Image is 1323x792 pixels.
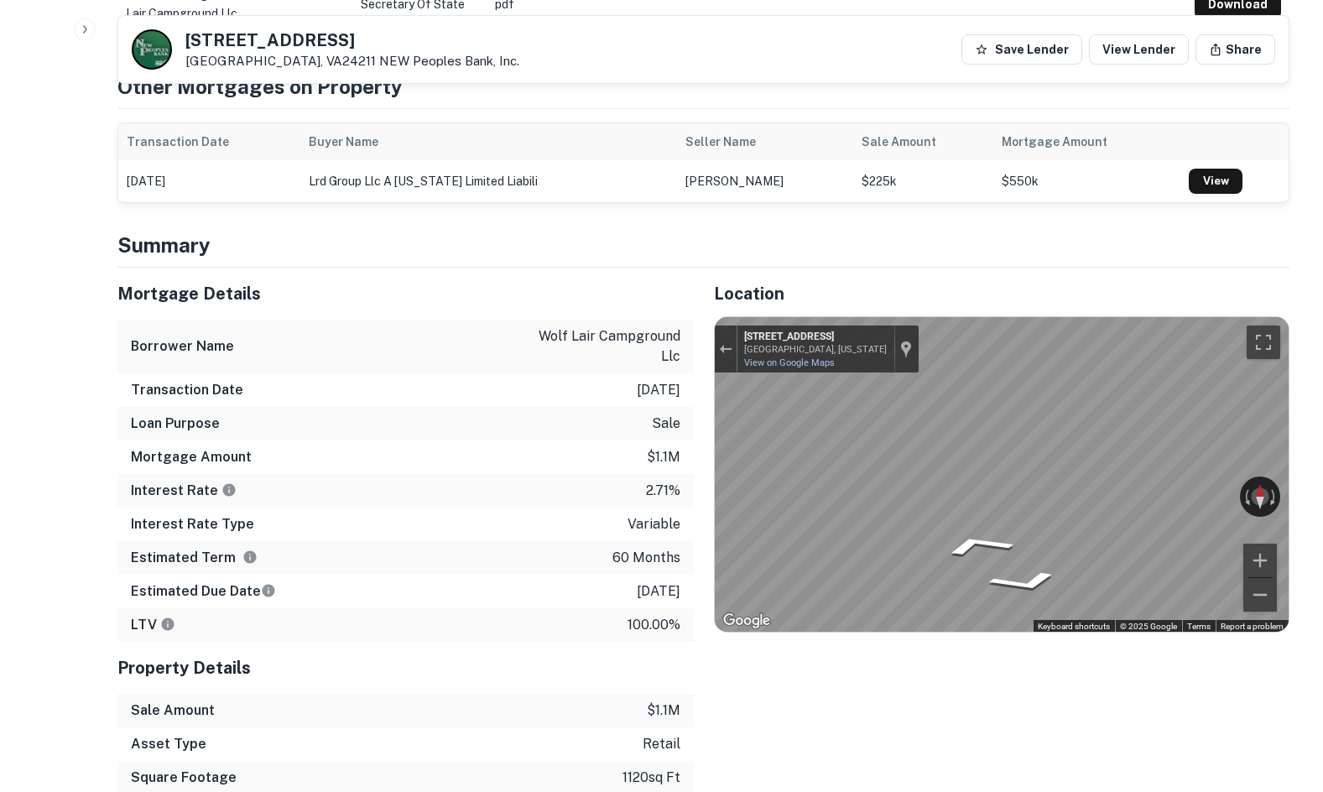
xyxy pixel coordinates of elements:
p: retail [643,734,680,754]
button: Rotate counterclockwise [1240,477,1252,517]
p: $1.1m [647,447,680,467]
button: Rotate clockwise [1268,477,1280,517]
h6: Sale Amount [131,701,215,721]
svg: The interest rates displayed on the website are for informational purposes only and may be report... [221,482,237,498]
button: Toggle fullscreen view [1247,326,1280,359]
p: [DATE] [637,380,680,400]
th: Sale Amount [853,123,993,160]
h6: Loan Purpose [131,414,220,434]
th: Buyer Name [300,123,677,160]
td: [DATE] [118,160,300,202]
h6: Estimated Due Date [131,581,276,602]
td: $225k [853,160,993,202]
p: 60 months [612,548,680,568]
button: Zoom in [1243,544,1277,577]
a: View [1189,169,1242,194]
h5: Property Details [117,655,694,680]
span: © 2025 Google [1120,622,1177,631]
button: Exit the Street View [715,337,737,360]
div: Map [715,317,1289,633]
a: NEW Peoples Bank, Inc. [379,54,519,68]
h6: Interest Rate Type [131,514,254,534]
svg: Term is based on a standard schedule for this type of loan. [242,550,258,565]
h5: [STREET_ADDRESS] [185,32,519,49]
h4: Summary [117,230,1289,260]
p: wolf lair campground llc [529,326,680,367]
h5: Mortgage Details [117,281,694,306]
img: Google [719,610,774,632]
div: [GEOGRAPHIC_DATA], [US_STATE] [744,344,887,355]
a: Open this area in Google Maps (opens a new window) [719,610,774,632]
a: Report a problem [1221,622,1284,631]
a: View Lender [1089,34,1189,65]
a: Terms [1187,622,1211,631]
h6: Interest Rate [131,481,237,501]
h6: Asset Type [131,734,206,754]
div: Street View [715,317,1289,633]
div: [STREET_ADDRESS] [744,331,887,344]
th: Seller Name [677,123,853,160]
p: 1120 sq ft [622,768,680,788]
a: Show location on map [900,340,912,358]
h6: Mortgage Amount [131,447,252,467]
h5: Location [714,281,1290,306]
svg: LTVs displayed on the website are for informational purposes only and may be reported incorrectly... [160,617,175,632]
h6: LTV [131,615,175,635]
p: [DATE] [637,581,680,602]
p: variable [628,514,680,534]
td: [PERSON_NAME] [677,160,853,202]
h6: Borrower Name [131,336,234,357]
button: Zoom out [1243,578,1277,612]
p: [GEOGRAPHIC_DATA], VA24211 [185,54,519,69]
iframe: Chat Widget [1239,658,1323,738]
button: Share [1195,34,1275,65]
th: Transaction Date [118,123,300,160]
svg: Estimate is based on a standard schedule for this type of loan. [261,583,276,598]
button: Save Lender [961,34,1082,65]
h6: Estimated Term [131,548,258,568]
button: Reset the view [1252,477,1268,517]
button: Keyboard shortcuts [1038,621,1110,633]
path: Go Northwest, County Park Rd [916,528,1039,562]
p: $1.1m [647,701,680,721]
a: View on Google Maps [744,357,835,368]
p: 100.00% [628,615,680,635]
h4: Other Mortgages on Property [117,71,1289,102]
h6: Square Footage [131,768,237,788]
h6: Transaction Date [131,380,243,400]
path: Go South, County Park Rd [964,565,1086,598]
p: 2.71% [646,481,680,501]
td: $550k [993,160,1181,202]
th: Mortgage Amount [993,123,1181,160]
td: lrd group llc a [US_STATE] limited liabili [300,160,677,202]
p: sale [652,414,680,434]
